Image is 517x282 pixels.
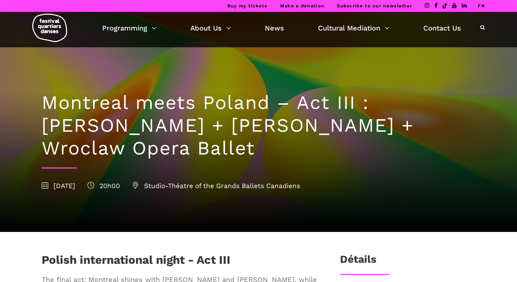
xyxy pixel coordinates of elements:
[280,3,325,8] a: Make a donation
[227,3,268,8] a: Buy my tickets
[102,22,156,34] a: Programming
[265,22,284,34] a: News
[478,3,485,8] a: FR
[190,22,231,34] a: About Us
[423,22,461,34] a: Contact Us
[132,182,300,190] span: Studio-Théatre of the Grands Ballets Canadiens
[42,253,231,270] h1: Polish international night - Act III
[318,22,389,34] a: Cultural Mediation
[340,253,376,270] h3: Détails
[42,182,75,190] span: [DATE]
[42,91,475,159] h1: Montreal meets Poland – Act III : [PERSON_NAME] + [PERSON_NAME] + Wroclaw Opera Ballet
[337,3,412,8] a: Subscribe to our newsletter
[87,182,120,190] span: 20h00
[32,14,67,42] img: logo-fqd-med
